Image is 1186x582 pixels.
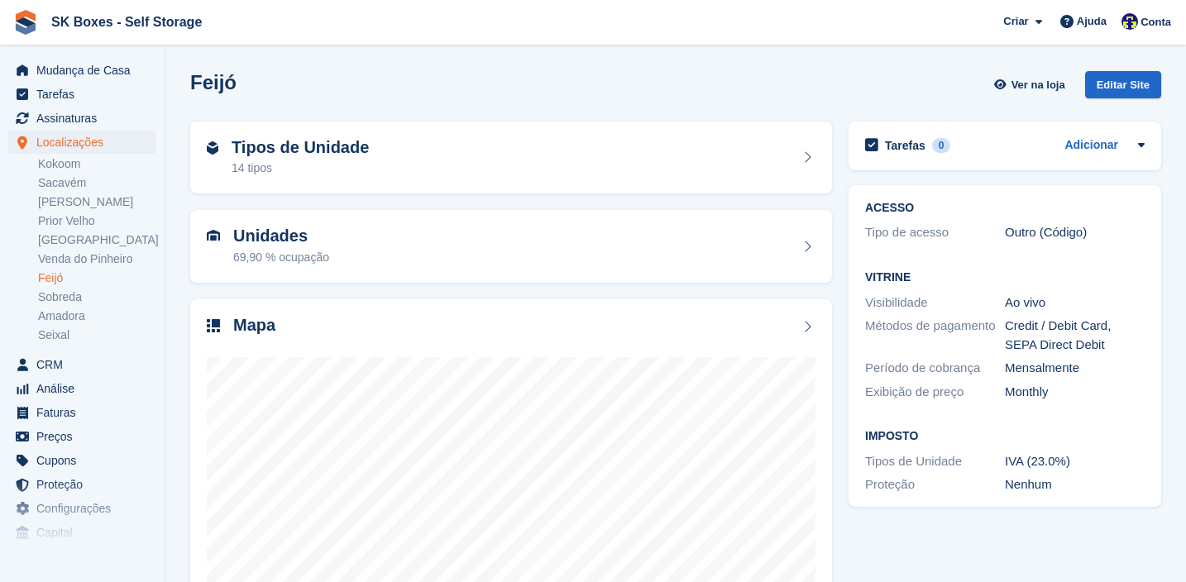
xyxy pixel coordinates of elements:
img: Rita Ferreira [1121,13,1138,30]
div: Ao vivo [1005,293,1145,312]
a: Editar Site [1085,71,1161,105]
a: menu [8,83,156,106]
span: Capital [36,521,136,544]
span: Mudança de Casa [36,59,136,82]
a: menu [8,107,156,130]
div: Nenhum [1005,475,1145,494]
div: 69,90 % ocupação [233,249,329,266]
div: Período de cobrança [865,359,1005,378]
a: menu [8,377,156,400]
a: menu [8,521,156,544]
a: Tipos de Unidade 14 tipos [190,122,832,194]
span: CRM [36,353,136,376]
span: Assinaturas [36,107,136,130]
a: Feijó [38,270,156,286]
span: Proteção [36,473,136,496]
h2: ACESSO [865,202,1145,215]
span: Criar [1003,13,1028,30]
span: Tarefas [36,83,136,106]
span: Ajuda [1077,13,1107,30]
a: menu [8,353,156,376]
a: Seixal [38,327,156,343]
img: stora-icon-8386f47178a22dfd0bd8f6a31ec36ba5ce8667c1dd55bd0f319d3a0aa187defe.svg [13,10,38,35]
span: Faturas [36,401,136,424]
a: Ver na loja [992,71,1071,98]
span: Localizações [36,131,136,154]
div: Exibição de preço [865,383,1005,402]
h2: Tipos de Unidade [232,138,369,157]
span: Preços [36,425,136,448]
div: Proteção [865,475,1005,494]
a: Prior Velho [38,213,156,229]
a: menu [8,473,156,496]
a: Sacavém [38,175,156,191]
div: Visibilidade [865,293,1005,312]
img: unit-type-icn-2b2737a686de81e16bb02015468b77c625bbabd49415b5ef34ead5e3b44a266d.svg [207,141,218,155]
div: Monthly [1005,383,1145,402]
h2: Tarefas [885,138,925,153]
a: menu [8,401,156,424]
a: Venda do Pinheiro [38,251,156,267]
img: unit-icn-7be61d7bf1b0ce9d3e12c5938cc71ed9869f7b940bace4675aadf7bd6d80202e.svg [207,230,220,241]
a: Adicionar [1064,136,1118,155]
div: Tipo de acesso [865,223,1005,242]
img: map-icn-33ee37083ee616e46c38cad1a60f524a97daa1e2b2c8c0bc3eb3415660979fc1.svg [207,319,220,332]
h2: Vitrine [865,271,1145,284]
div: IVA (23.0%) [1005,452,1145,471]
h2: Unidades [233,227,329,246]
a: [GEOGRAPHIC_DATA] [38,232,156,248]
a: menu [8,425,156,448]
a: menu [8,59,156,82]
div: Credit / Debit Card, SEPA Direct Debit [1005,317,1145,354]
h2: Feijó [190,71,237,93]
div: Editar Site [1085,71,1161,98]
a: menu [8,497,156,520]
a: SK Boxes - Self Storage [45,8,208,36]
h2: Imposto [865,430,1145,443]
span: Configurações [36,497,136,520]
span: Conta [1141,14,1171,31]
span: Cupons [36,449,136,472]
a: menu [8,131,156,154]
h2: Mapa [233,316,275,335]
div: Outro (Código) [1005,223,1145,242]
a: [PERSON_NAME] [38,194,156,210]
a: Unidades 69,90 % ocupação [190,210,832,283]
a: menu [8,449,156,472]
div: Tipos de Unidade [865,452,1005,471]
div: 14 tipos [232,160,369,177]
div: 0 [932,138,951,153]
a: Amadora [38,308,156,324]
a: Sobreda [38,289,156,305]
div: Mensalmente [1005,359,1145,378]
a: Kokoom [38,156,156,172]
span: Análise [36,377,136,400]
div: Métodos de pagamento [865,317,1005,354]
span: Ver na loja [1011,77,1065,93]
